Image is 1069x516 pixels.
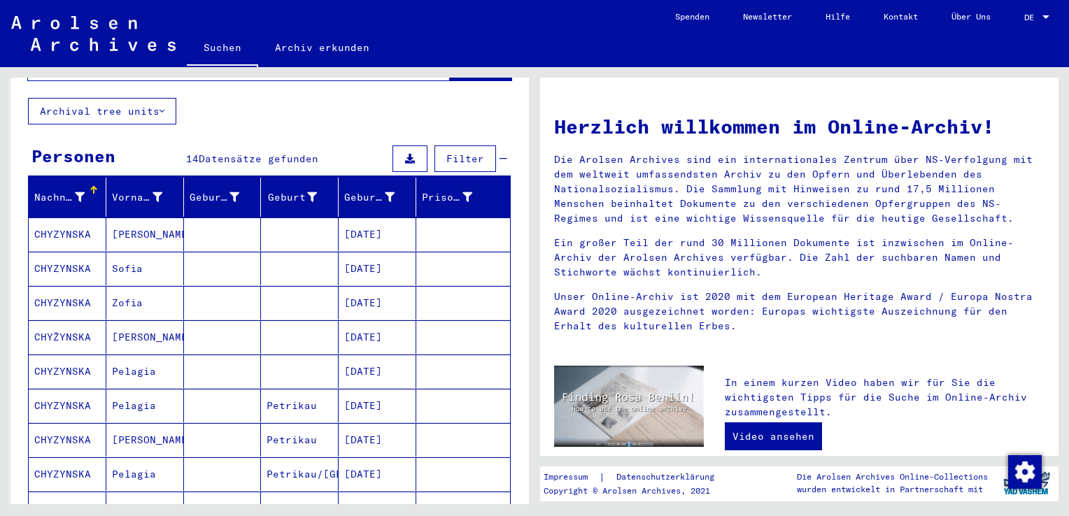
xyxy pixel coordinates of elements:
[186,152,199,165] span: 14
[106,252,184,285] mat-cell: Sofia
[1024,13,1040,22] span: DE
[339,252,416,285] mat-cell: [DATE]
[554,236,1045,280] p: Ein großer Teil der rund 30 Millionen Dokumente ist inzwischen im Online-Archiv der Arolsen Archi...
[106,354,184,388] mat-cell: Pelagia
[339,389,416,422] mat-cell: [DATE]
[544,470,731,485] div: |
[106,178,184,217] mat-header-cell: Vorname
[544,485,731,497] p: Copyright © Arolsen Archives, 2021
[106,423,184,457] mat-cell: [PERSON_NAME]
[28,98,176,124] button: Archival tree units
[106,217,184,251] mat-cell: [PERSON_NAME]
[184,178,262,217] mat-header-cell: Geburtsname
[190,186,261,208] div: Geburtsname
[190,190,240,205] div: Geburtsname
[416,178,510,217] mat-header-cell: Prisoner #
[29,286,106,320] mat-cell: CHYZYNSKA
[554,112,1045,141] h1: Herzlich willkommen im Online-Archiv!
[339,457,416,491] mat-cell: [DATE]
[267,190,317,205] div: Geburt‏
[422,190,472,205] div: Prisoner #
[554,152,1045,226] p: Die Arolsen Archives sind ein internationales Zentrum über NS-Verfolgung mit dem weltweit umfasse...
[29,423,106,457] mat-cell: CHYZYNSKA
[344,190,395,205] div: Geburtsdatum
[106,320,184,354] mat-cell: [PERSON_NAME]
[34,190,85,205] div: Nachname
[34,186,106,208] div: Nachname
[187,31,258,67] a: Suchen
[106,457,184,491] mat-cell: Pelagia
[199,152,318,165] span: Datensätze gefunden
[112,190,162,205] div: Vorname
[605,470,731,485] a: Datenschutzerklärung
[261,423,339,457] mat-cell: Petrikau
[261,389,339,422] mat-cell: Petrikau
[31,143,115,169] div: Personen
[11,16,176,51] img: Arolsen_neg.svg
[29,457,106,491] mat-cell: CHYZYNSKA
[29,389,106,422] mat-cell: CHYZYNSKA
[554,366,704,447] img: video.jpg
[106,286,184,320] mat-cell: Zofia
[29,320,106,354] mat-cell: CHYŽYNSKA
[339,178,416,217] mat-header-cell: Geburtsdatum
[261,178,339,217] mat-header-cell: Geburt‏
[554,289,1045,334] p: Unser Online-Archiv ist 2020 mit dem European Heritage Award / Europa Nostra Award 2020 ausgezeic...
[725,422,822,450] a: Video ansehen
[339,354,416,388] mat-cell: [DATE]
[1008,455,1042,489] img: Zustimmung ändern
[261,457,339,491] mat-cell: Petrikau/[GEOGRAPHIC_DATA]
[1007,454,1041,488] div: Zustimmung ändern
[339,286,416,320] mat-cell: [DATE]
[339,217,416,251] mat-cell: [DATE]
[267,186,338,208] div: Geburt‏
[544,470,599,485] a: Impressum
[29,252,106,285] mat-cell: CHYZYNSKA
[112,186,183,208] div: Vorname
[422,186,493,208] div: Prisoner #
[29,178,106,217] mat-header-cell: Nachname
[258,31,386,64] a: Archiv erkunden
[797,471,988,483] p: Die Arolsen Archives Online-Collections
[797,483,988,496] p: wurden entwickelt in Partnerschaft mit
[434,145,496,172] button: Filter
[1000,466,1053,501] img: yv_logo.png
[446,152,484,165] span: Filter
[344,186,416,208] div: Geburtsdatum
[339,320,416,354] mat-cell: [DATE]
[29,217,106,251] mat-cell: CHYZYNSKA
[339,423,416,457] mat-cell: [DATE]
[106,389,184,422] mat-cell: Pelagia
[725,375,1045,420] p: In einem kurzen Video haben wir für Sie die wichtigsten Tipps für die Suche im Online-Archiv zusa...
[29,354,106,388] mat-cell: CHYZYNSKA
